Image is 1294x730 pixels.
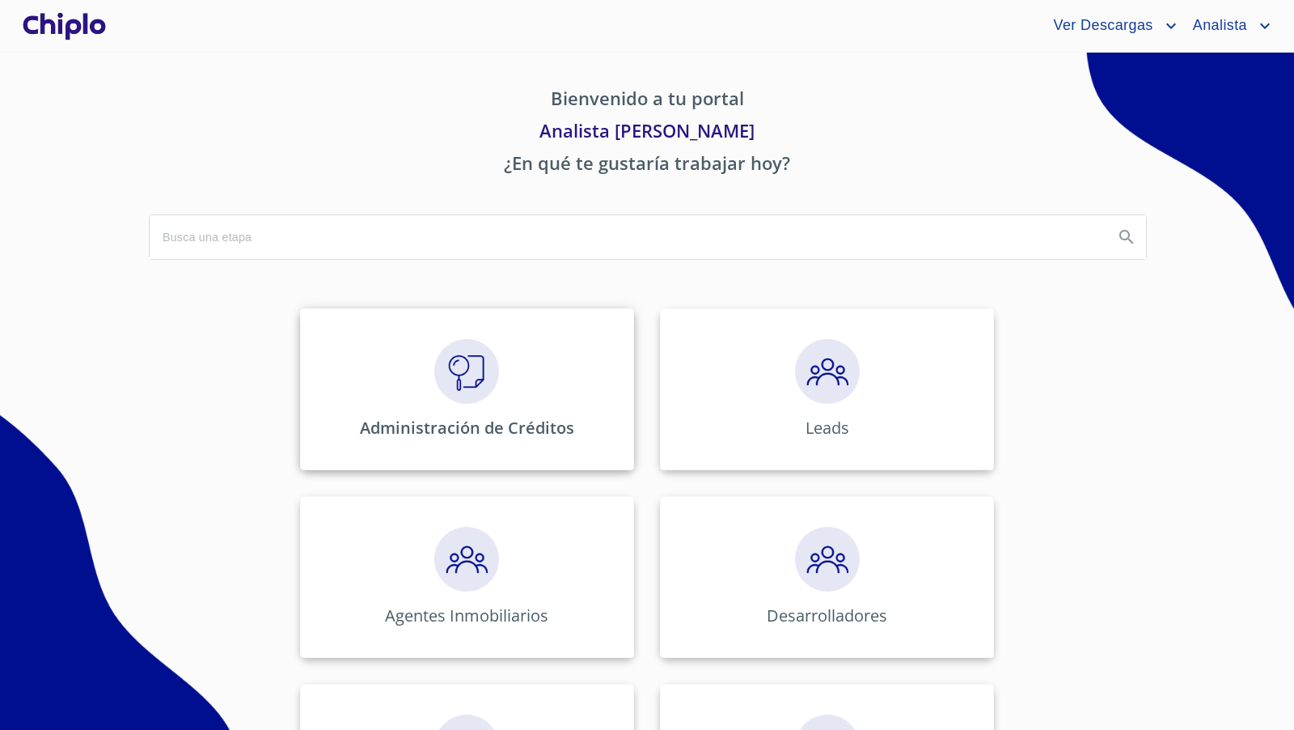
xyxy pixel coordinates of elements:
[385,605,548,626] p: Agentes Inmobiliarios
[434,527,499,592] img: megaClickPrecalificacion.png
[795,339,860,404] img: megaClickPrecalificacion.png
[1041,13,1161,39] span: Ver Descargas
[360,417,574,439] p: Administración de Créditos
[434,339,499,404] img: megaClickVerifiacion.png
[150,215,1101,259] input: search
[767,605,887,626] p: Desarrolladores
[795,527,860,592] img: megaClickPrecalificacion.png
[1181,13,1255,39] span: Analista
[806,417,849,439] p: Leads
[1181,13,1275,39] button: account of current user
[1107,218,1146,257] button: Search
[149,85,1145,117] p: Bienvenido a tu portal
[1041,13,1180,39] button: account of current user
[149,150,1145,182] p: ¿En qué te gustaría trabajar hoy?
[149,117,1145,150] p: Analista [PERSON_NAME]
